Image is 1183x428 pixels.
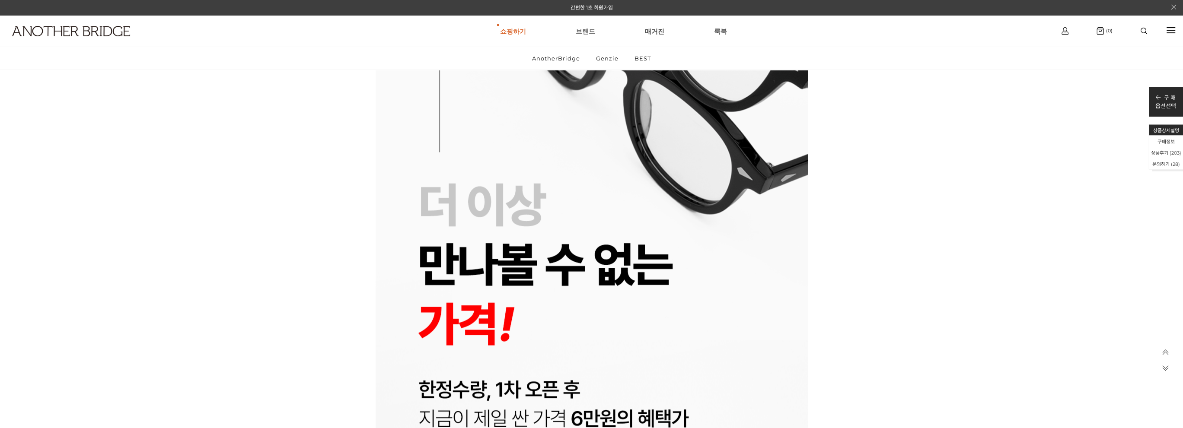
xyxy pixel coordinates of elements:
a: 대화 [57,274,112,295]
a: Genzie [589,47,626,70]
a: AnotherBridge [525,47,587,70]
a: logo [4,26,182,57]
a: 쇼핑하기 [500,16,526,47]
a: 룩북 [714,16,727,47]
a: 브랜드 [576,16,595,47]
span: 대화 [79,287,89,294]
a: 매거진 [645,16,664,47]
a: 간편한 1초 회원가입 [571,4,613,11]
span: (0) [1104,28,1113,34]
a: 설정 [112,274,166,295]
a: BEST [627,47,658,70]
img: cart [1062,27,1068,35]
img: search [1141,28,1147,34]
img: logo [12,26,130,36]
a: 홈 [3,274,57,295]
p: 옵션선택 [1155,101,1176,110]
img: cart [1097,27,1104,35]
a: (0) [1097,27,1113,35]
span: 홈 [27,287,32,294]
span: 설정 [134,287,144,294]
span: 203 [1171,150,1180,156]
p: 구 매 [1155,93,1176,101]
